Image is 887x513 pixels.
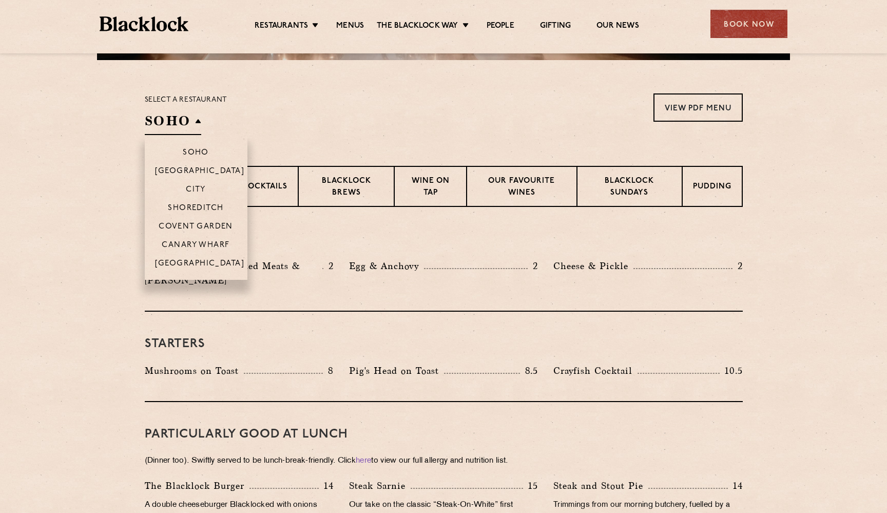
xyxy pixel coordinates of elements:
[155,259,245,270] p: [GEOGRAPHIC_DATA]
[145,337,743,351] h3: Starters
[487,21,514,32] a: People
[377,21,458,32] a: The Blacklock Way
[732,259,743,273] p: 2
[528,259,538,273] p: 2
[162,241,229,251] p: Canary Wharf
[588,176,671,200] p: Blacklock Sundays
[596,21,639,32] a: Our News
[323,364,334,377] p: 8
[145,233,743,246] h3: Pre Chop Bites
[553,364,638,378] p: Crayfish Cocktail
[145,112,201,135] h2: SOHO
[349,259,424,273] p: Egg & Anchovy
[145,93,227,107] p: Select a restaurant
[309,176,384,200] p: Blacklock Brews
[349,479,411,493] p: Steak Sarnie
[319,479,334,492] p: 14
[405,176,455,200] p: Wine on Tap
[168,204,224,214] p: Shoreditch
[653,93,743,122] a: View PDF Menu
[336,21,364,32] a: Menus
[323,259,334,273] p: 2
[553,479,648,493] p: Steak and Stout Pie
[255,21,308,32] a: Restaurants
[710,10,787,38] div: Book Now
[186,185,206,196] p: City
[693,181,731,194] p: Pudding
[242,181,287,194] p: Cocktails
[728,479,743,492] p: 14
[523,479,538,492] p: 15
[183,148,209,159] p: Soho
[145,428,743,441] h3: PARTICULARLY GOOD AT LUNCH
[145,479,249,493] p: The Blacklock Burger
[720,364,742,377] p: 10.5
[100,16,188,31] img: BL_Textured_Logo-footer-cropped.svg
[145,364,244,378] p: Mushrooms on Toast
[159,222,233,233] p: Covent Garden
[349,364,444,378] p: Pig's Head on Toast
[520,364,538,377] p: 8.5
[540,21,571,32] a: Gifting
[477,176,566,200] p: Our favourite wines
[145,454,743,468] p: (Dinner too). Swiftly served to be lunch-break-friendly. Click to view our full allergy and nutri...
[155,167,245,177] p: [GEOGRAPHIC_DATA]
[356,457,371,465] a: here
[553,259,633,273] p: Cheese & Pickle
